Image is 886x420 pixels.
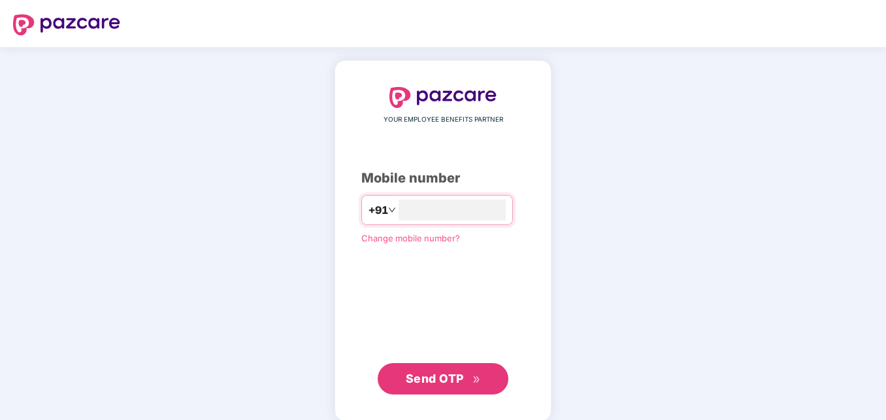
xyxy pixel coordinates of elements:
[13,14,120,35] img: logo
[472,376,481,384] span: double-right
[378,363,508,394] button: Send OTPdouble-right
[389,87,497,108] img: logo
[384,114,503,125] span: YOUR EMPLOYEE BENEFITS PARTNER
[388,206,396,214] span: down
[369,202,388,219] span: +91
[361,233,460,243] a: Change mobile number?
[406,372,464,385] span: Send OTP
[361,168,525,188] div: Mobile number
